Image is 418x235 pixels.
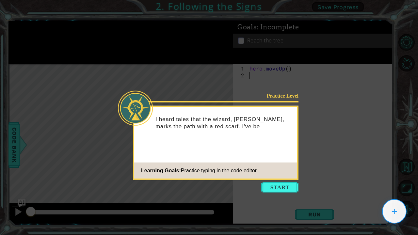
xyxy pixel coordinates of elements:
p: I heard tales that the wizard, [PERSON_NAME], marks the path with a red scarf. I've be [155,116,293,130]
span: Practice typing in the code editor. [181,167,258,173]
button: + [381,198,407,224]
div: Practice Level [257,92,298,99]
span: Learning Goals: [141,167,181,173]
button: Start [261,182,298,193]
